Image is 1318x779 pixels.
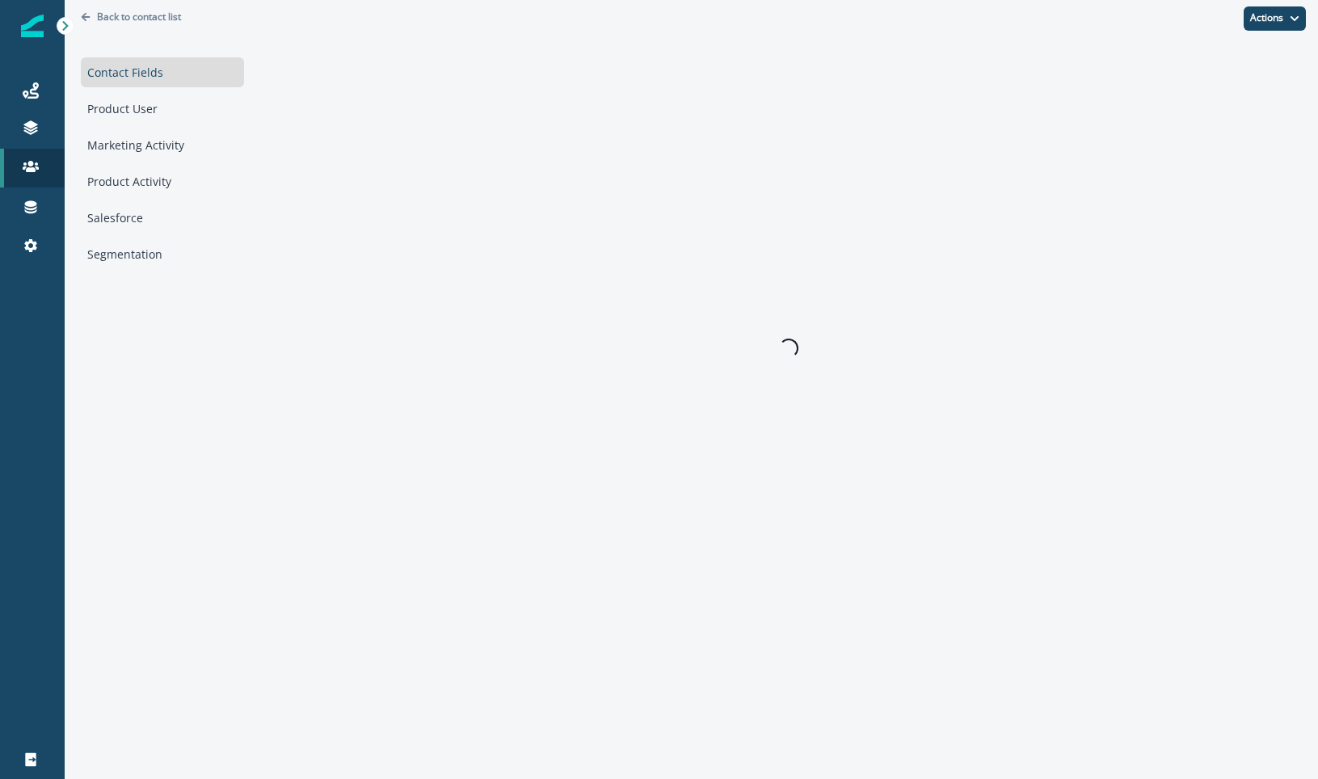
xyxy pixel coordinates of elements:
[81,166,244,196] div: Product Activity
[81,94,244,124] div: Product User
[81,239,244,269] div: Segmentation
[81,203,244,233] div: Salesforce
[1244,6,1306,31] button: Actions
[97,10,181,23] p: Back to contact list
[81,10,181,23] button: Go back
[21,15,44,37] img: Inflection
[81,57,244,87] div: Contact Fields
[81,130,244,160] div: Marketing Activity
